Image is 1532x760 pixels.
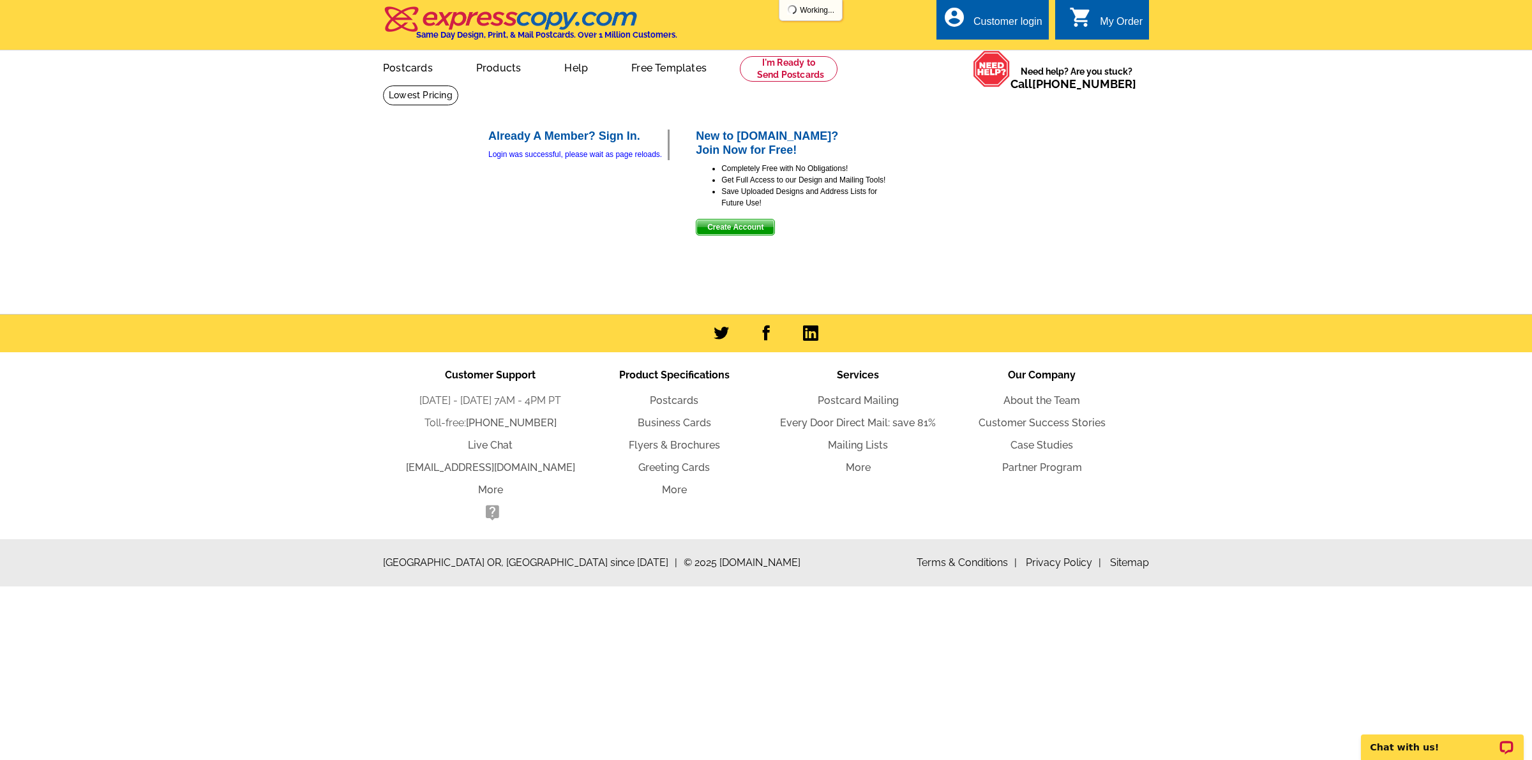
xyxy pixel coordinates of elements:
span: Customer Support [445,369,536,381]
a: account_circle Customer login [943,14,1042,30]
div: My Order [1100,16,1143,34]
li: Completely Free with No Obligations! [721,163,887,174]
a: About the Team [1003,394,1080,406]
a: Help [544,52,608,82]
a: Greeting Cards [638,461,710,473]
span: Call [1010,77,1136,91]
li: [DATE] - [DATE] 7AM - 4PM PT [398,393,582,408]
a: Case Studies [1010,439,1073,451]
a: Partner Program [1002,461,1082,473]
a: Flyers & Brochures [629,439,720,451]
div: Login was successful, please wait as page reloads. [488,149,668,160]
a: Terms & Conditions [917,556,1017,569]
a: Postcards [650,394,698,406]
li: Toll-free: [398,415,582,431]
a: [PHONE_NUMBER] [466,417,557,429]
a: More [478,484,503,496]
i: shopping_cart [1069,6,1092,29]
a: Privacy Policy [1026,556,1101,569]
a: shopping_cart My Order [1069,14,1143,30]
a: Sitemap [1110,556,1149,569]
span: Create Account [696,220,774,235]
a: Postcard Mailing [818,394,899,406]
a: Same Day Design, Print, & Mail Postcards. Over 1 Million Customers. [383,15,677,40]
a: Business Cards [638,417,711,429]
a: Postcards [363,52,453,82]
a: Every Door Direct Mail: save 81% [780,417,936,429]
a: More [662,484,687,496]
h4: Same Day Design, Print, & Mail Postcards. Over 1 Million Customers. [416,30,677,40]
h2: New to [DOMAIN_NAME]? Join Now for Free! [696,130,887,157]
span: Need help? Are you stuck? [1010,65,1143,91]
img: help [973,50,1010,87]
a: Mailing Lists [828,439,888,451]
a: [PHONE_NUMBER] [1032,77,1136,91]
h2: Already A Member? Sign In. [488,130,668,144]
button: Create Account [696,219,775,235]
a: [EMAIL_ADDRESS][DOMAIN_NAME] [406,461,575,473]
span: [GEOGRAPHIC_DATA] OR, [GEOGRAPHIC_DATA] since [DATE] [383,555,677,570]
span: Services [837,369,879,381]
span: Our Company [1008,369,1076,381]
li: Get Full Access to our Design and Mailing Tools! [721,174,887,186]
span: Product Specifications [619,369,730,381]
i: account_circle [943,6,966,29]
li: Save Uploaded Designs and Address Lists for Future Use! [721,186,887,209]
a: Customer Success Stories [979,417,1106,429]
a: Free Templates [611,52,727,82]
div: Customer login [973,16,1042,34]
a: Products [456,52,542,82]
a: More [846,461,871,473]
a: Live Chat [468,439,513,451]
img: loading... [787,4,797,15]
iframe: LiveChat chat widget [1353,720,1532,760]
span: © 2025 [DOMAIN_NAME] [684,555,800,570]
